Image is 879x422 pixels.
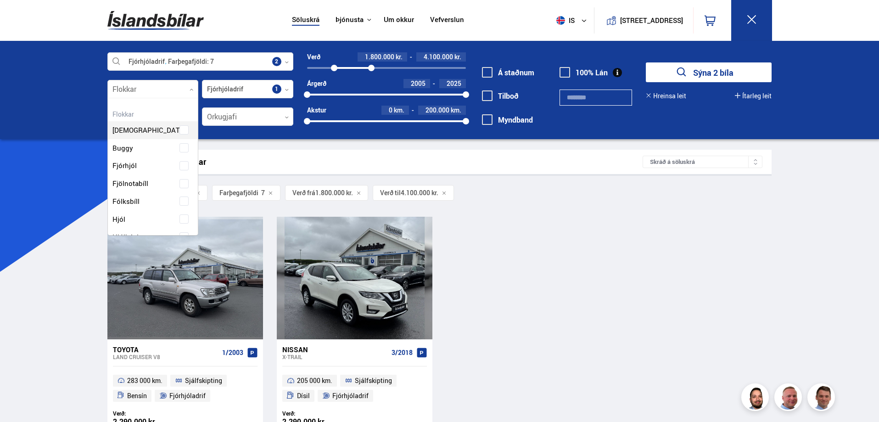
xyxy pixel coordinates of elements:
span: 4.100.000 [424,52,453,61]
span: Fjórhjóladrif [169,390,206,401]
span: 1/2003 [222,349,243,356]
span: Buggy [112,141,133,155]
span: Fjölnotabíll [112,177,148,190]
span: 4.100.000 kr. [401,189,438,197]
span: 7 [219,189,265,197]
button: Þjónusta [336,16,364,24]
div: Skráð á söluskrá [643,156,762,168]
label: Myndband [482,116,533,124]
span: is [553,16,576,25]
button: Ítarleg leit [735,92,772,100]
a: Vefverslun [430,16,464,25]
button: is [553,7,594,34]
span: 1.800.000 kr. [315,189,353,197]
img: FbJEzSuNWCJXmdc-.webp [809,385,836,412]
div: Leitarniðurstöður 2 bílar [117,157,643,167]
span: Bensín [127,390,147,401]
div: Akstur [307,107,326,114]
label: 100% Lán [560,68,608,77]
span: Fólksbíll [112,195,140,208]
div: Nissan [282,345,388,354]
span: kr. [454,53,461,61]
span: Dísil [297,390,310,401]
label: Á staðnum [482,68,534,77]
span: Sjálfskipting [355,375,392,386]
label: Tilboð [482,92,519,100]
span: 205 000 km. [297,375,332,386]
span: 283 000 km. [127,375,162,386]
button: Sýna 2 bíla [646,62,772,82]
img: nhp88E3Fdnt1Opn2.png [743,385,770,412]
div: Verð [307,53,320,61]
span: Fjórhjól [112,159,137,172]
span: Sjálfskipting [185,375,222,386]
span: 2005 [411,79,426,88]
div: X-Trail [282,354,388,360]
div: Toyota [113,345,218,354]
div: Verð: [282,410,355,417]
span: 1.800.000 [365,52,394,61]
a: Um okkur [384,16,414,25]
a: [STREET_ADDRESS] [599,7,688,34]
button: [STREET_ADDRESS] [624,17,680,24]
a: Söluskrá [292,16,319,25]
div: Land Cruiser V8 [113,354,218,360]
img: siFngHWaQ9KaOqBr.png [776,385,803,412]
div: Árgerð [307,80,326,87]
img: G0Ugv5HjCgRt.svg [107,6,204,35]
button: Opna LiveChat spjallviðmót [7,4,35,31]
span: km. [394,107,404,114]
img: svg+xml;base64,PHN2ZyB4bWxucz0iaHR0cDovL3d3dy53My5vcmcvMjAwMC9zdmciIHdpZHRoPSI1MTIiIGhlaWdodD0iNT... [556,16,565,25]
span: 0 [389,106,392,114]
span: Hjólhýsi [112,231,139,244]
div: Verð: [113,410,185,417]
span: 3/2018 [392,349,413,356]
div: Farþegafjöldi [219,189,258,197]
span: Verð frá [292,189,315,197]
button: Hreinsa leit [646,92,686,100]
span: [DEMOGRAPHIC_DATA] [112,124,186,137]
span: Verð til [380,189,401,197]
span: Hjól [112,213,125,226]
span: 200.000 [426,106,449,114]
span: Fjórhjóladrif [332,390,369,401]
span: km. [451,107,461,114]
span: 2025 [447,79,461,88]
span: kr. [396,53,403,61]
